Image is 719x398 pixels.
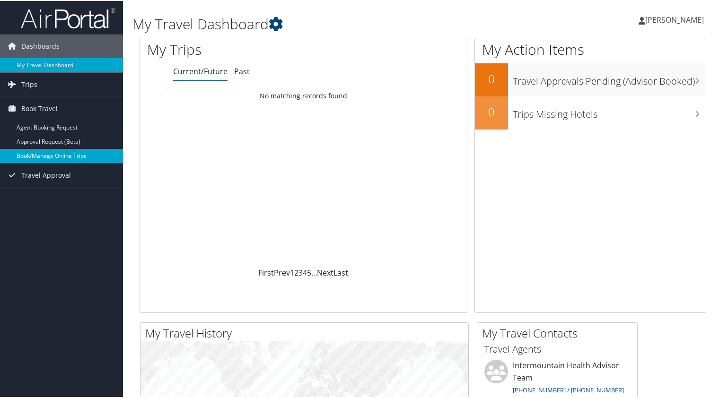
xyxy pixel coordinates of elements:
[482,324,637,340] h2: My Travel Contacts
[475,39,706,59] h1: My Action Items
[475,62,706,95] a: 0Travel Approvals Pending (Advisor Booked)
[317,267,333,277] a: Next
[475,70,508,86] h2: 0
[21,163,71,186] span: Travel Approval
[475,95,706,129] a: 0Trips Missing Hotels
[173,65,228,76] a: Current/Future
[132,13,520,33] h1: My Travel Dashboard
[307,267,311,277] a: 5
[484,342,630,355] h3: Travel Agents
[639,5,713,33] a: [PERSON_NAME]
[333,267,348,277] a: Last
[311,267,317,277] span: …
[21,34,60,57] span: Dashboards
[274,267,290,277] a: Prev
[645,14,704,24] span: [PERSON_NAME]
[513,385,624,393] a: [PHONE_NUMBER] / [PHONE_NUMBER]
[513,69,706,87] h3: Travel Approvals Pending (Advisor Booked)
[147,39,324,59] h1: My Trips
[290,267,294,277] a: 1
[513,102,706,120] h3: Trips Missing Hotels
[21,96,58,120] span: Book Travel
[140,87,467,104] td: No matching records found
[21,6,115,28] img: airportal-logo.png
[234,65,250,76] a: Past
[258,267,274,277] a: First
[294,267,298,277] a: 2
[298,267,303,277] a: 3
[475,103,508,119] h2: 0
[21,72,37,95] span: Trips
[303,267,307,277] a: 4
[145,324,468,340] h2: My Travel History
